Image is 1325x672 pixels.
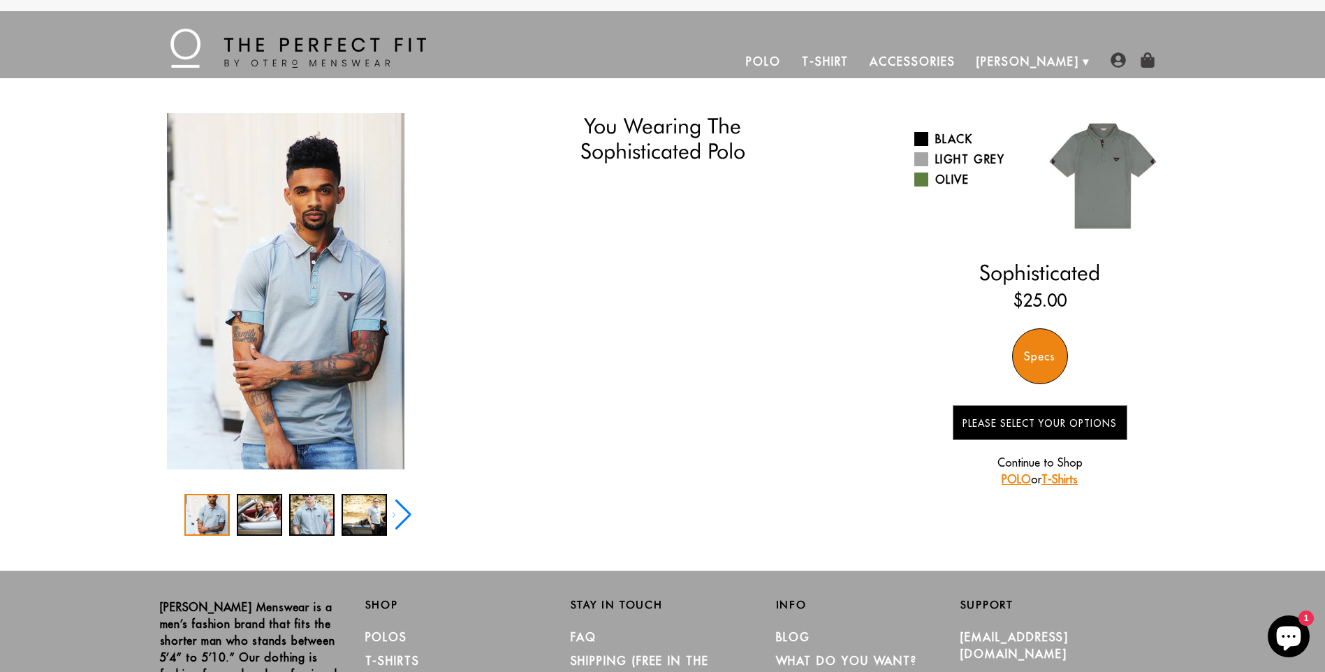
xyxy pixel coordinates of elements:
img: The Perfect Fit - by Otero Menswear - Logo [170,29,426,68]
a: Light Grey [914,151,1030,168]
p: Continue to Shop or [953,454,1127,488]
a: What Do You Want? [776,654,918,668]
a: Olive [914,171,1030,188]
img: shopping-bag-icon.png [1140,52,1155,68]
a: POLO [1002,472,1031,486]
div: 3 / 5 [289,494,335,536]
span: Please Select Your Options [962,417,1117,430]
div: 4 / 5 [342,494,387,536]
h2: Info [776,599,960,611]
a: T-Shirts [1041,472,1078,486]
div: 1 / 5 [184,494,230,536]
a: T-Shirt [791,45,859,78]
img: IMG_2199_copy_1024x1024_2x_34cf31a3-1c15-4c6a-b1e7-ad3436316d68_340x.jpg [167,113,404,469]
img: 018.jpg [1040,113,1166,239]
div: Specs [1012,328,1068,384]
a: [PERSON_NAME] [966,45,1090,78]
img: user-account-icon.png [1111,52,1126,68]
div: Next slide [393,499,411,530]
a: Accessories [859,45,965,78]
div: 2 / 5 [237,494,282,536]
inbox-online-store-chat: Shopify online store chat [1264,615,1314,661]
a: Polo [735,45,791,78]
h1: You Wearing The Sophisticated Polo [497,113,828,164]
a: Black [914,131,1030,147]
h2: Support [960,599,1166,611]
a: FAQ [571,630,597,644]
h2: Stay in Touch [571,599,755,611]
h2: Shop [365,599,550,611]
a: Blog [776,630,811,644]
button: Please Select Your Options [953,405,1127,440]
a: Polos [365,630,408,644]
a: [EMAIL_ADDRESS][DOMAIN_NAME] [960,630,1069,661]
h2: Sophisticated [914,260,1166,285]
ins: $25.00 [1013,288,1067,313]
div: 1 / 5 [160,113,411,469]
a: T-Shirts [365,654,420,668]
